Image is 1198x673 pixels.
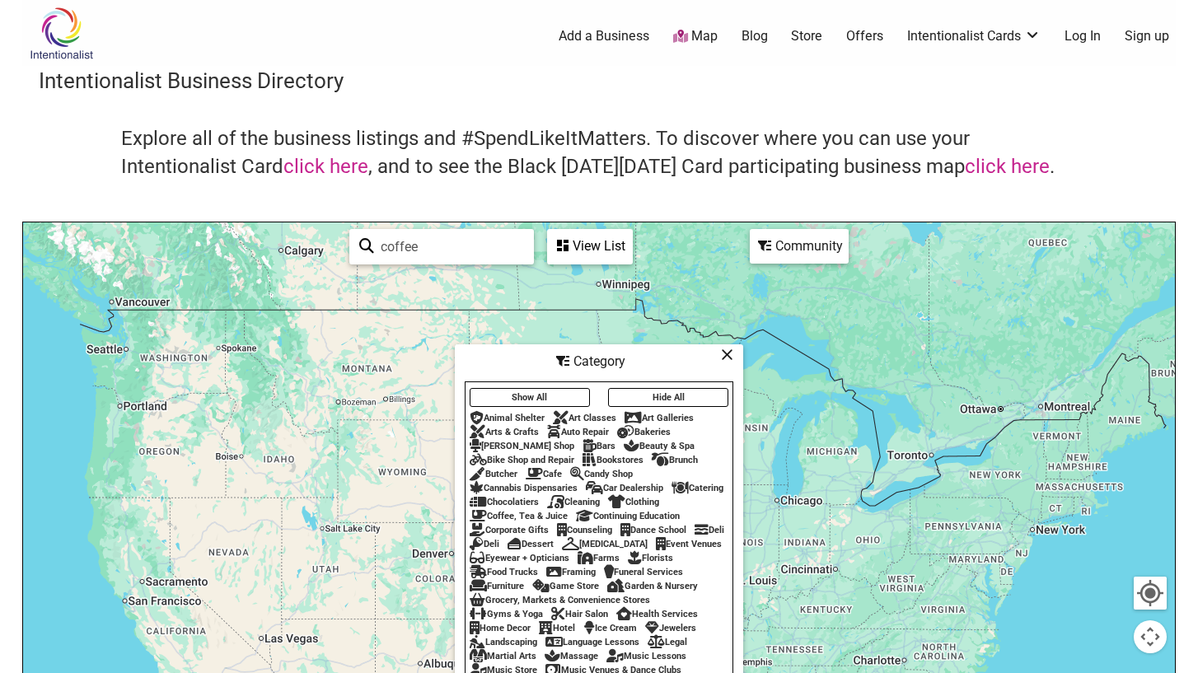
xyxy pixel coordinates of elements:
[470,651,536,661] div: Martial Arts
[508,539,554,549] div: Dessert
[557,525,612,535] div: Counseling
[470,637,537,647] div: Landscaping
[456,346,742,377] div: Category
[656,539,722,549] div: Event Venues
[742,27,768,45] a: Blog
[620,525,686,535] div: Dance School
[349,229,534,264] div: Type to search and filter
[673,27,718,46] a: Map
[672,483,723,493] div: Catering
[470,567,538,577] div: Food Trucks
[791,27,822,45] a: Store
[553,413,616,423] div: Art Classes
[470,595,650,605] div: Grocery, Markets & Convenience Stores
[470,609,543,619] div: Gyms & Yoga
[1134,577,1167,610] button: Your Location
[546,567,596,577] div: Framing
[648,637,687,647] div: Legal
[617,427,671,437] div: Bakeries
[583,441,615,451] div: Bars
[470,511,568,521] div: Coffee, Tea & Juice
[470,581,524,591] div: Furniture
[583,623,637,633] div: Ice Cream
[551,609,608,619] div: Hair Salon
[583,455,643,465] div: Bookstores
[470,427,539,437] div: Arts & Crafts
[470,388,590,407] button: Show All
[22,7,101,60] img: Intentionalist
[545,651,598,661] div: Massage
[846,27,883,45] a: Offers
[965,155,1050,178] a: click here
[586,483,663,493] div: Car Dealership
[907,27,1041,45] a: Intentionalist Cards
[470,497,539,507] div: Chocolatiers
[545,637,639,647] div: Language Lessons
[470,483,578,493] div: Cannabis Dispensaries
[121,125,1077,180] h4: Explore all of the business listings and #SpendLikeItMatters. To discover where you can use your ...
[608,388,728,407] button: Hide All
[608,497,659,507] div: Clothing
[532,581,599,591] div: Game Store
[628,553,673,563] div: Florists
[695,525,724,535] div: Deli
[578,553,620,563] div: Farms
[625,413,694,423] div: Art Galleries
[283,155,368,178] a: click here
[470,413,545,423] div: Animal Shelter
[576,511,680,521] div: Continuing Education
[1065,27,1101,45] a: Log In
[547,229,633,264] div: See a list of the visible businesses
[547,497,600,507] div: Cleaning
[562,539,648,549] div: [MEDICAL_DATA]
[549,231,631,262] div: View List
[1125,27,1169,45] a: Sign up
[652,455,698,465] div: Brunch
[606,651,686,661] div: Music Lessons
[470,441,574,451] div: [PERSON_NAME] Shop
[570,469,633,479] div: Candy Shop
[470,539,499,549] div: Deli
[616,609,698,619] div: Health Services
[607,581,698,591] div: Garden & Nursery
[470,553,569,563] div: Eyewear + Opticians
[624,441,695,451] div: Beauty & Spa
[470,623,531,633] div: Home Decor
[1134,620,1167,653] button: Map camera controls
[559,27,649,45] a: Add a Business
[470,469,517,479] div: Butcher
[539,623,575,633] div: Hotel
[526,469,562,479] div: Cafe
[470,455,574,465] div: Bike Shop and Repair
[547,427,609,437] div: Auto Repair
[645,623,696,633] div: Jewelers
[604,567,683,577] div: Funeral Services
[39,66,1159,96] h3: Intentionalist Business Directory
[750,229,849,264] div: Filter by Community
[374,231,524,263] input: Type to find and filter...
[751,231,847,262] div: Community
[470,525,549,535] div: Corporate Gifts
